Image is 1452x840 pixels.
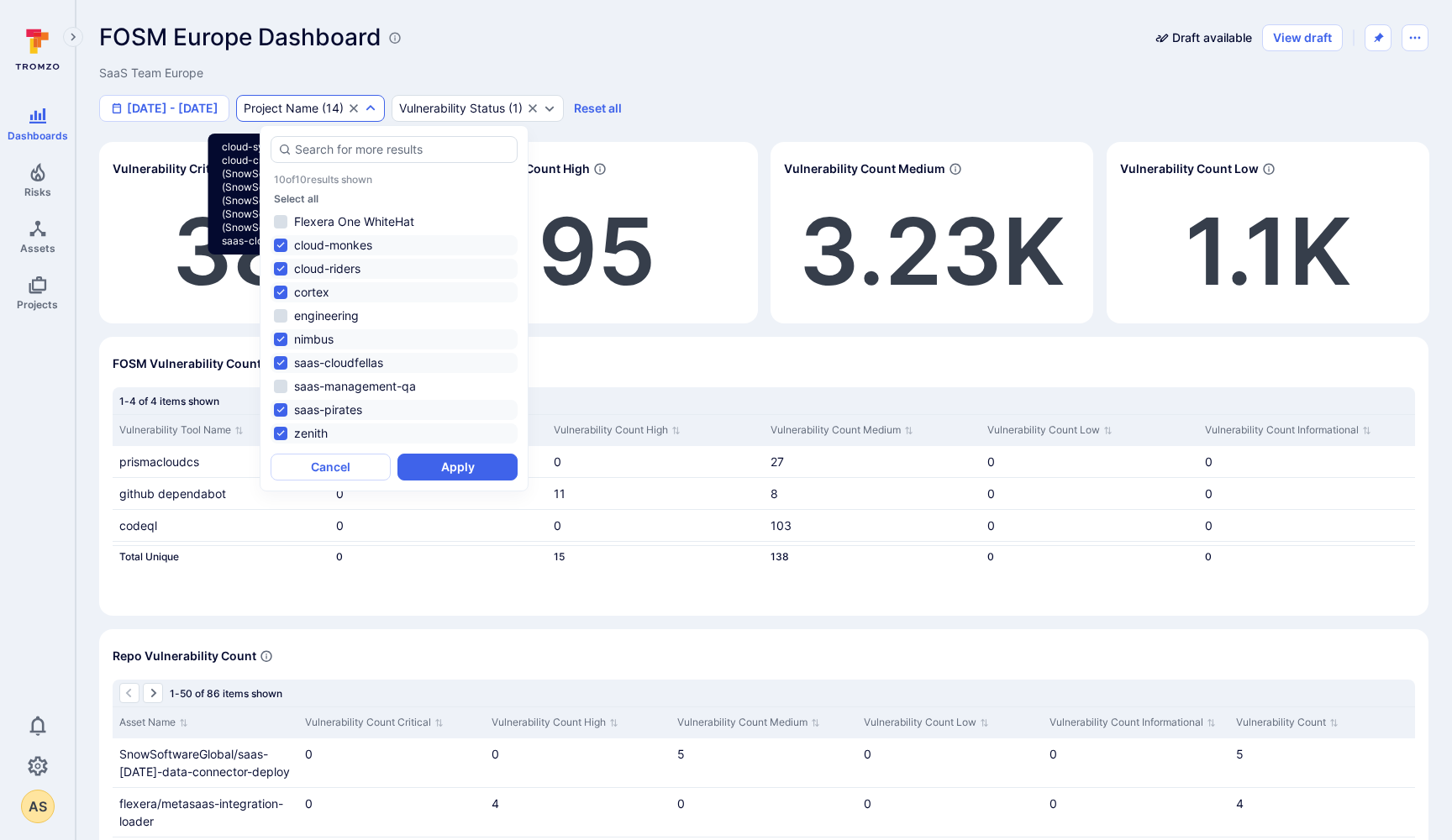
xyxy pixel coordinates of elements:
button: Sort by Vulnerability Count High [554,422,681,439]
button: [DATE] - [DATE] [99,95,229,122]
a: 4 [1236,796,1244,811]
li: nimbus [271,329,518,349]
div: Cell for Vulnerability Count Medium [764,478,981,509]
button: Expand dropdown [364,102,377,115]
div: Cell for Vulnerability Count High [547,510,764,541]
div: ( 14 ) [244,102,344,115]
div: Cell for Vulnerability Count Informational [1043,788,1228,837]
span: Dashboards [8,129,68,142]
div: Cell for Vulnerability Count Informational [1198,446,1415,477]
div: Cell for Vulnerability Count Informational [1198,510,1415,541]
a: 5 [677,747,685,761]
button: AS [21,790,55,823]
div: Cell for Vulnerability Count Low [857,788,1043,837]
div: ( 1 ) [399,102,523,115]
span: 0 [492,747,499,761]
div: Widget [1107,142,1429,323]
a: 138 [771,550,789,563]
div: Cell for Vulnerability Count Medium [764,446,981,477]
span: 0 [987,454,995,469]
div: Cell for Vulnerability Count Critical [298,738,484,787]
div: Cell for Vulnerability Count Low [857,738,1043,787]
button: Clear selection [347,102,360,115]
div: Cell for Vulnerability Count Low [981,542,1197,573]
div: Cell for Vulnerability Count Medium [764,546,981,569]
li: saas-management-qa [271,376,518,396]
div: Cell for Vulnerability Count Low [981,446,1197,477]
span: 0 [1205,518,1213,533]
div: cloud-symphony, cloud-riders, cloud-monkes, cloud-crafters, Saas Pirates (SnowSoftwareGlobal), Cl... [236,95,385,122]
div: Cell for Vulnerability Count Informational [1198,478,1415,509]
div: Cell for Vulnerability Count High [485,788,671,837]
li: cortex [271,282,518,302]
span: 0 [677,796,685,811]
div: Cell for Vulnerability Tool Name [113,510,329,541]
span: 0 [305,796,313,811]
button: Go to the next page [143,683,163,703]
div: Cell for Vulnerability Count Informational [1198,546,1415,569]
button: Select all [274,192,318,205]
button: Reset all [574,101,622,116]
span: 0 [1205,454,1213,469]
li: engineering [271,306,518,326]
button: Apply [397,454,518,480]
span: 0 [1205,550,1212,563]
div: Cell for Vulnerability Tool Name [113,542,329,573]
a: 27 [771,454,784,469]
li: saas-pirates [271,400,518,420]
div: Cell for Vulnerability Count High [485,738,671,787]
a: 3.23K [799,195,1065,307]
button: Expand dropdown [543,102,556,115]
span: 0 [336,486,344,501]
button: Sort by Vulnerability Count High [492,714,618,732]
a: 1.1K [1185,195,1351,307]
span: 0 [1205,486,1213,501]
button: View draft [1262,24,1343,51]
span: 0 [864,747,871,761]
span: 0 [554,454,561,469]
div: Cell for Vulnerability Count Informational [1198,542,1415,573]
button: Sort by Asset Name [119,714,188,732]
div: Cell for Vulnerability Count Critical [329,478,546,509]
span: 0 [1050,796,1057,811]
a: 5 [1236,747,1244,761]
span: 0 [864,796,871,811]
button: Sort by Vulnerability Count Low [987,422,1113,439]
button: Vulnerability Status(1) [399,102,523,115]
button: Clear selection [526,102,539,115]
span: prismacloudcs [119,454,199,469]
button: Sort by Vulnerability Count Informational [1050,714,1216,732]
div: Cell for Vulnerability Count Critical [329,510,546,541]
a: 15 [554,550,565,563]
span: 0 [987,486,995,501]
div: Cell for Vulnerability Count High [547,546,764,569]
button: Sort by Vulnerability Count Informational [1205,422,1371,439]
div: Abhishek Sharan [21,790,55,823]
button: Project Name(14) [244,102,344,115]
div: Cell for Vulnerability Count [1229,788,1415,837]
span: Repo Vulnerability Count [113,648,256,664]
button: Sort by Vulnerability Count Medium [677,714,820,732]
button: Sort by Vulnerability Count Critical [305,714,444,732]
span: FOSM Vulnerability Counts [113,355,268,372]
a: 95 [538,195,656,307]
p: 10 of 10 results shown [274,173,372,186]
button: Sort by Vulnerability Tool Name [119,422,244,439]
div: Cell for Vulnerability Count High [547,446,764,477]
div: Project Name [244,102,318,115]
div: Cell for Vulnerability Tool Name [113,478,329,509]
div: open [392,95,564,122]
div: autocomplete options [271,136,518,480]
div: Cell for Vulnerability Count Medium [764,510,981,541]
a: 11 [554,486,566,501]
div: Cell for Vulnerability Count Medium [764,542,981,573]
a: 382 [172,195,350,307]
div: cloud-symphony, cloud-riders, cloud-monkes, cloud-crafters, Saas Pirates (SnowSoftwareGlobal), Cl... [208,134,460,255]
div: Widget [771,142,1093,323]
div: Cell for Vulnerability Count Medium [671,788,856,837]
span: Assets [20,242,55,255]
